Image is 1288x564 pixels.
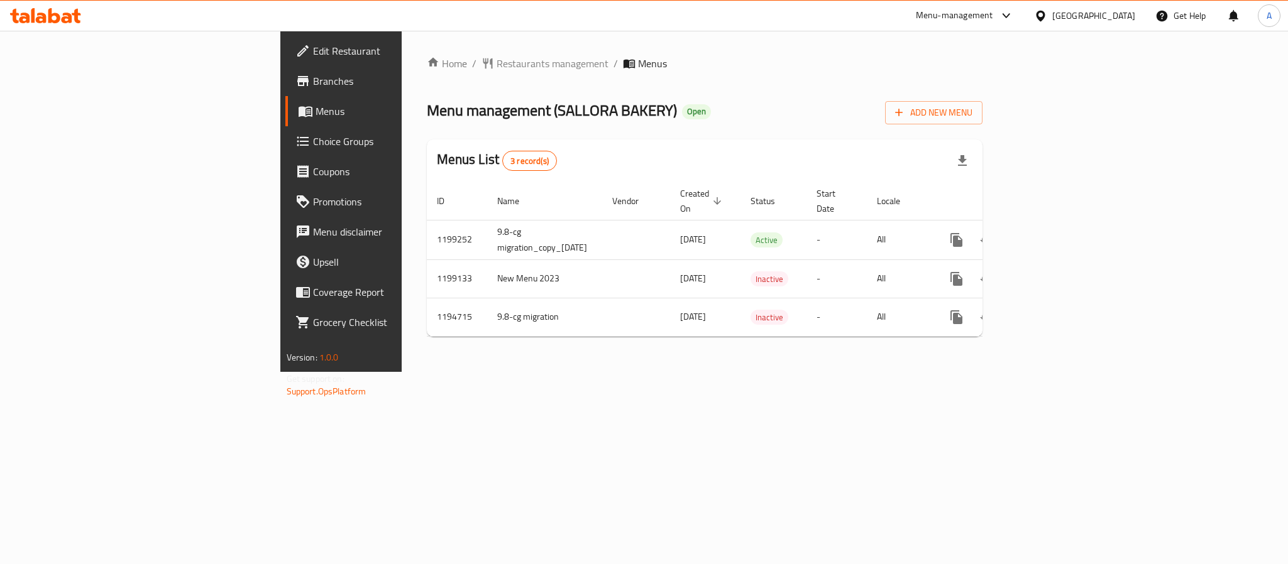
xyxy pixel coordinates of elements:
[503,155,556,167] span: 3 record(s)
[285,217,495,247] a: Menu disclaimer
[1052,9,1135,23] div: [GEOGRAPHIC_DATA]
[285,277,495,307] a: Coverage Report
[285,96,495,126] a: Menus
[877,193,916,209] span: Locale
[751,193,791,209] span: Status
[285,156,495,187] a: Coupons
[497,56,608,71] span: Restaurants management
[895,105,972,121] span: Add New Menu
[751,310,788,325] span: Inactive
[313,254,485,269] span: Upsell
[285,126,495,156] a: Choice Groups
[972,225,1002,255] button: Change Status
[427,182,1072,337] table: enhanced table
[867,259,932,298] td: All
[614,56,618,71] li: /
[285,66,495,96] a: Branches
[313,134,485,149] span: Choice Groups
[487,298,602,336] td: 9.8-cg migration
[806,259,867,298] td: -
[319,349,339,366] span: 1.0.0
[817,186,852,216] span: Start Date
[285,187,495,217] a: Promotions
[916,8,993,23] div: Menu-management
[487,259,602,298] td: New Menu 2023
[437,150,557,171] h2: Menus List
[285,307,495,337] a: Grocery Checklist
[680,308,706,325] span: [DATE]
[313,164,485,179] span: Coupons
[867,220,932,259] td: All
[932,182,1072,220] th: Actions
[680,270,706,286] span: [DATE]
[427,56,983,71] nav: breadcrumb
[885,101,983,124] button: Add New Menu
[751,233,783,247] span: Active
[682,106,711,117] span: Open
[287,383,366,399] a: Support.OpsPlatform
[680,186,725,216] span: Created On
[287,349,317,366] span: Version:
[638,56,667,71] span: Menus
[285,247,495,277] a: Upsell
[285,36,495,66] a: Edit Restaurant
[497,193,536,209] span: Name
[682,104,711,119] div: Open
[612,193,655,209] span: Vendor
[947,146,977,176] div: Export file
[427,96,677,124] span: Menu management ( SALLORA BAKERY )
[972,302,1002,332] button: Change Status
[287,371,344,387] span: Get support on:
[942,264,972,294] button: more
[313,224,485,239] span: Menu disclaimer
[867,298,932,336] td: All
[313,43,485,58] span: Edit Restaurant
[482,56,608,71] a: Restaurants management
[313,73,485,89] span: Branches
[942,302,972,332] button: more
[437,193,461,209] span: ID
[680,231,706,247] span: [DATE]
[806,220,867,259] td: -
[316,104,485,119] span: Menus
[502,151,557,171] div: Total records count
[313,315,485,330] span: Grocery Checklist
[751,272,788,286] span: Inactive
[487,220,602,259] td: 9.8-cg migration_copy_[DATE]
[806,298,867,336] td: -
[313,285,485,300] span: Coverage Report
[942,225,972,255] button: more
[313,194,485,209] span: Promotions
[1267,9,1272,23] span: A
[972,264,1002,294] button: Change Status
